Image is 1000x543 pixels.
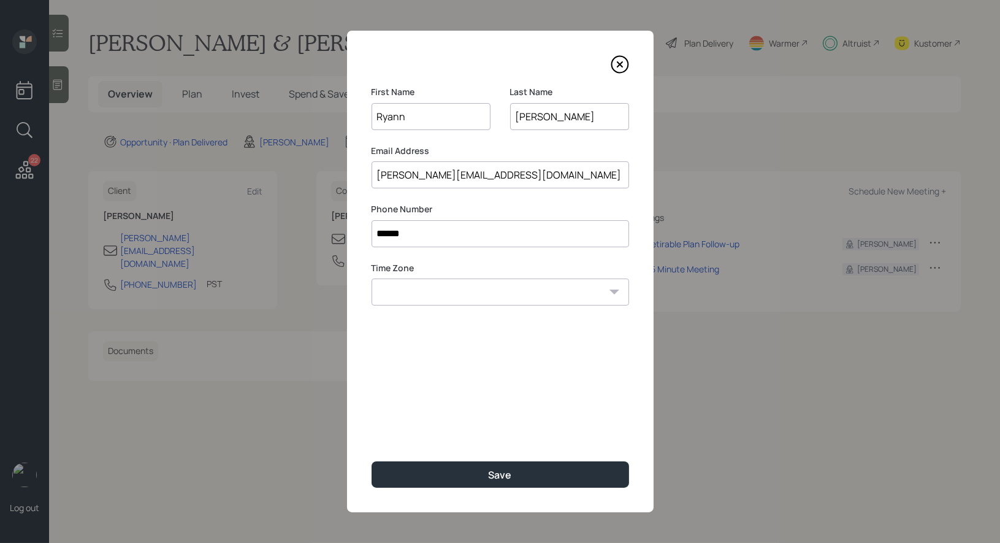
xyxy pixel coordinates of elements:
[510,86,629,98] label: Last Name
[372,203,629,215] label: Phone Number
[372,145,629,157] label: Email Address
[489,468,512,482] div: Save
[372,262,629,274] label: Time Zone
[372,461,629,488] button: Save
[372,86,490,98] label: First Name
